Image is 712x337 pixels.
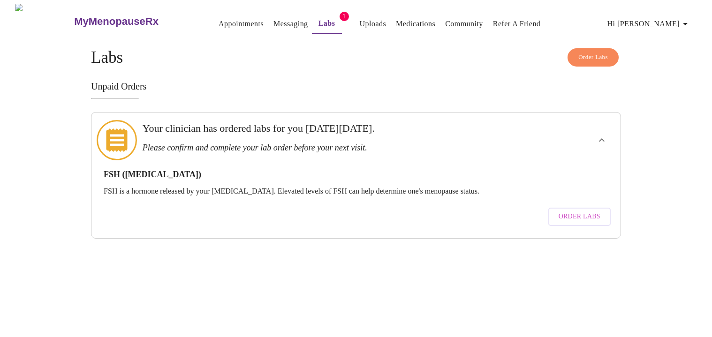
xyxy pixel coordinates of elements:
[546,203,613,231] a: Order Labs
[104,170,608,180] h3: FSH ([MEDICAL_DATA])
[318,17,335,30] a: Labs
[273,17,308,30] a: Messaging
[604,15,695,33] button: Hi [PERSON_NAME]
[219,17,264,30] a: Appointments
[312,14,342,34] button: Labs
[493,17,541,30] a: Refer a Friend
[91,48,621,67] h4: Labs
[143,122,519,135] h3: Your clinician has ordered labs for you [DATE][DATE].
[340,12,349,21] span: 1
[396,17,435,30] a: Medications
[489,15,545,33] button: Refer a Friend
[91,81,621,92] h3: Unpaid Orders
[568,48,619,67] button: Order Labs
[392,15,439,33] button: Medications
[548,208,611,226] button: Order Labs
[73,5,196,38] a: MyMenopauseRx
[15,4,73,39] img: MyMenopauseRx Logo
[607,17,691,30] span: Hi [PERSON_NAME]
[74,15,159,28] h3: MyMenopauseRx
[143,143,519,153] h3: Please confirm and complete your lab order before your next visit.
[270,15,311,33] button: Messaging
[104,187,608,195] p: FSH is a hormone released by your [MEDICAL_DATA]. Elevated levels of FSH can help determine one's...
[578,52,608,63] span: Order Labs
[356,15,390,33] button: Uploads
[441,15,487,33] button: Community
[445,17,483,30] a: Community
[215,15,267,33] button: Appointments
[559,211,600,223] span: Order Labs
[591,129,613,151] button: show more
[360,17,386,30] a: Uploads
